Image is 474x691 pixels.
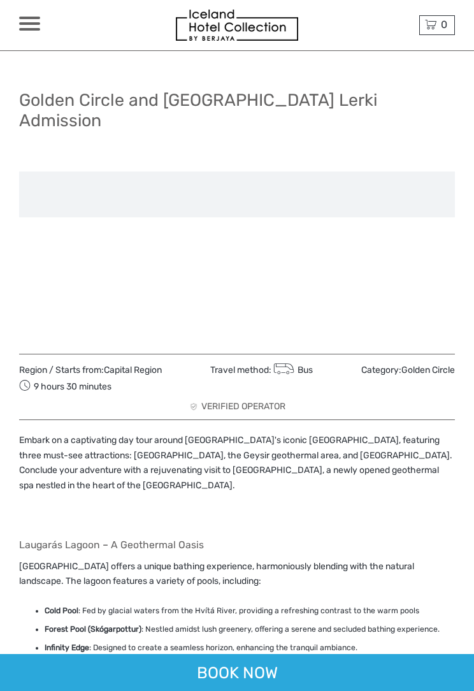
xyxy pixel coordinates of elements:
[19,559,455,590] p: [GEOGRAPHIC_DATA] offers a unique bathing experience, harmoniously blending with the natural land...
[45,643,89,652] strong: Infinity Edge
[45,625,141,634] strong: Forest Pool (Skógarpottur)
[45,606,78,615] strong: Cold Pool
[45,604,455,618] li: : Fed by glacial waters from the Hvítá River, providing a refreshing contrast to the warm pools
[210,361,313,377] span: Travel method:
[45,623,455,636] li: : Nestled amidst lush greenery, offering a serene and secluded bathing experience.
[401,365,455,375] a: Golden Circle
[361,364,455,377] span: Category:
[189,402,198,411] img: verified_operator_grey_128.png
[439,18,449,31] span: 0
[201,400,285,413] span: Verified Operator
[19,90,455,131] h1: Golden Circle and [GEOGRAPHIC_DATA] Lerki Admission
[104,365,162,375] a: Capital Region
[19,433,455,493] p: Embark on a captivating day tour around [GEOGRAPHIC_DATA]'s iconic [GEOGRAPHIC_DATA], featuring t...
[176,10,298,41] img: 481-8f989b07-3259-4bb0-90ed-3da368179bdc_logo_small.jpg
[19,539,455,551] h4: Laugarás Lagoon – A Geothermal Oasis
[271,365,313,375] a: Bus
[19,377,111,394] span: 9 hours 30 minutes
[45,641,455,655] li: : Designed to create a seamless horizon, enhancing the tranquil ambiance.
[19,364,162,377] span: Region / Starts from:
